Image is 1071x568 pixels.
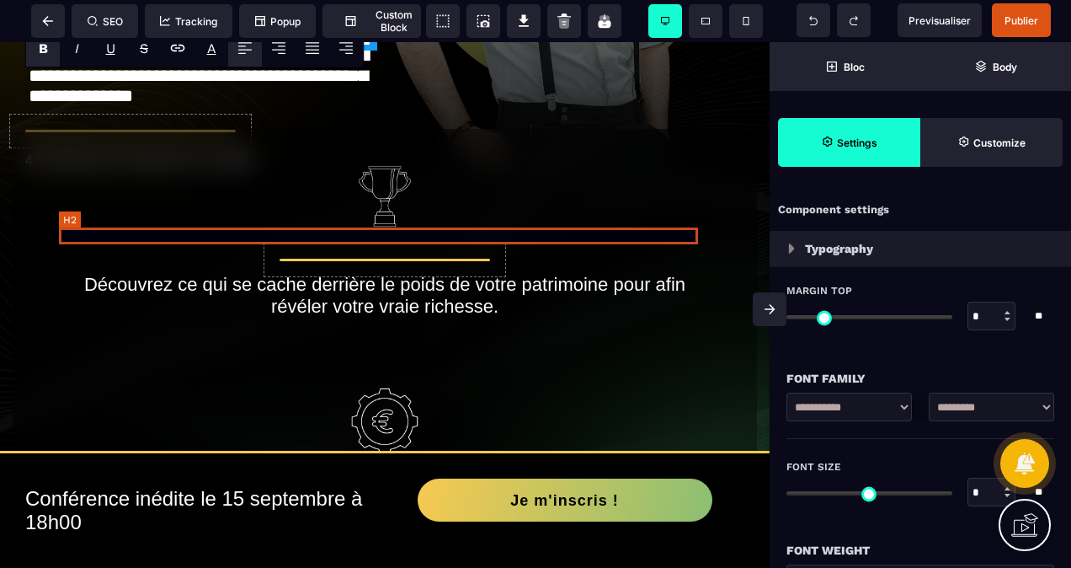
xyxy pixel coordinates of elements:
[786,540,1054,560] div: Font Weight
[39,40,48,56] b: B
[255,15,301,28] span: Popup
[88,15,123,28] span: SEO
[786,284,852,297] span: Margin Top
[25,437,385,501] h2: Conférence inédite le 15 septembre à 18h00
[920,118,1063,167] span: Open Style Manager
[262,29,296,67] span: Align Center
[426,4,460,38] span: View components
[466,4,500,38] span: Screenshot
[331,8,413,34] span: Custom Block
[59,228,711,346] text: Découvrez ce qui se cache derrière le poids de votre patrimoine pour afin révéler votre vraie ric...
[75,40,79,56] i: I
[993,61,1017,73] strong: Body
[786,368,1054,388] div: Font Family
[351,121,418,188] img: 1a93b99cc5de67565db4081e7148b678_cup.png
[296,29,329,67] span: Align Justify
[329,29,363,67] span: Align Right
[351,346,418,413] img: 13d99394073da9d40b0c9464849f2b32_mechanical-engineering.png
[844,61,865,73] strong: Bloc
[418,437,712,480] button: Je m'inscris !
[1004,14,1038,27] span: Publier
[908,14,971,27] span: Previsualiser
[207,40,216,56] label: Font color
[127,29,161,67] span: Strike-through
[207,40,216,56] p: A
[770,194,1071,227] div: Component settings
[26,29,60,67] span: Bold
[770,42,920,91] span: Open Blocks
[788,244,795,254] img: loading
[106,40,115,56] u: U
[973,137,1026,149] strong: Customize
[60,29,93,67] span: Italic
[161,29,194,67] span: Link
[920,42,1071,91] span: Open Layer Manager
[140,40,148,56] s: S
[778,118,920,167] span: Settings
[805,238,873,259] p: Typography
[93,29,127,67] span: Underline
[786,460,841,474] span: Font Size
[898,3,982,37] span: Preview
[160,15,217,28] span: Tracking
[837,137,877,149] strong: Settings
[228,29,262,67] span: Align Left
